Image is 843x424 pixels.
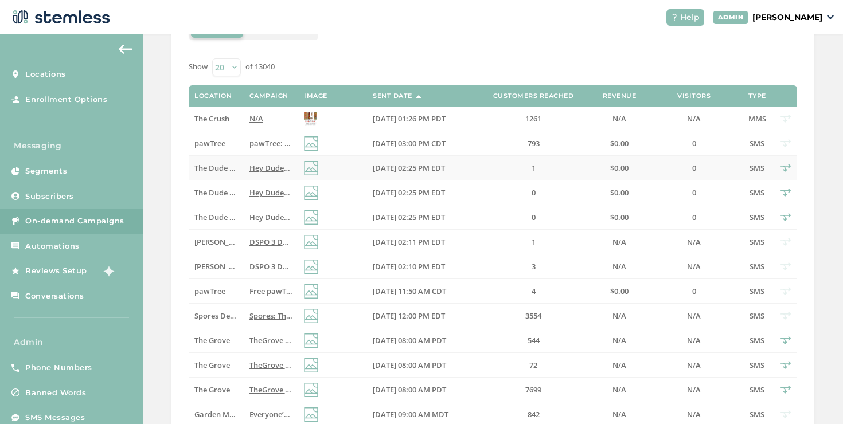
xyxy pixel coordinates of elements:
span: 1 [532,163,536,173]
img: icon-img-d887fa0c.svg [304,235,318,249]
span: N/A [687,335,701,346]
label: pawTree [194,286,237,296]
label: Spores: The Kids are back to school now its back to you! Huge bundle savings all weekend long. Ta... [249,311,292,321]
span: The Grove [194,360,230,370]
span: SMS [750,163,764,173]
span: pawTree: Free pawTreats with NEW 10-in-1 Multivitamin purchase. Only 10 days left! Let’s spread t... [249,138,700,148]
label: N/A [596,336,642,346]
label: 544 [482,336,585,346]
span: Automations [25,241,80,252]
span: 0 [532,212,536,222]
label: 08/21/2025 11:50 AM CDT [373,286,470,296]
label: N/A [654,410,734,419]
span: N/A [612,113,626,124]
span: SMS [750,187,764,198]
img: icon-img-d887fa0c.svg [304,383,318,397]
p: [PERSON_NAME] [752,11,822,23]
span: Free pawTreats with NEW 10-in-1 Multivitamin purchase. Only 10 days left! Let’s share and spread ... [249,286,702,296]
label: DSPO 3 Day Blitz (Fri-Sun): Spend $50 get $10 off, $100 get $20 off, $200 get $50 off. Roll thru!... [249,262,292,272]
span: The Dude [PERSON_NAME] [194,187,288,198]
label: Free pawTreats with NEW 10-in-1 Multivitamin purchase. Only 10 days left! Let’s share and spread ... [249,286,292,296]
span: N/A [249,113,263,124]
span: 1261 [525,113,541,124]
label: Hey Dudes! We always aim to offer you the BEST deals, and we also PRICE MATCH! Check out details ... [249,188,292,198]
label: The Crush [194,114,237,124]
label: SMS [746,237,768,247]
label: N/A [249,114,292,124]
span: [DATE] 08:00 AM PDT [373,335,446,346]
span: TheGrove La Mesa: You have a new notification waiting for you, {first_name}! Reply END to cancel [249,335,595,346]
img: icon-img-d887fa0c.svg [304,161,318,175]
label: Show [189,61,208,73]
span: N/A [687,113,701,124]
span: 72 [529,360,537,370]
label: 1 [482,237,585,247]
label: N/A [596,262,642,272]
label: 08/21/2025 08:00 AM PDT [373,336,470,346]
img: icon-help-white-03924b79.svg [671,14,678,21]
div: Chat Widget [786,369,843,424]
label: 842 [482,410,585,419]
label: Spores Detroit [194,311,237,321]
label: SMS [746,311,768,321]
label: 0 [482,188,585,198]
label: SMS [746,385,768,395]
label: 1 [482,163,585,173]
label: SMS [746,286,768,296]
span: [DATE] 12:00 PM EDT [373,311,445,321]
span: pawTree [194,286,225,296]
label: TheGrove La Mesa: You have a new notification waiting for you, {first_name}! Reply END to cancel [249,385,292,395]
span: SMS [750,286,764,296]
label: 72 [482,360,585,370]
label: MMS [746,114,768,124]
span: The Crush [194,113,229,124]
span: pawTree [194,138,225,148]
label: $0.00 [596,286,642,296]
label: 0 [654,139,734,148]
span: 0 [692,138,696,148]
span: 0 [692,187,696,198]
img: icon-img-d887fa0c.svg [304,136,318,151]
label: Dispo Hazel Park [194,237,237,247]
span: Hey Dudes! We always aim to offer you the BEST deals, and we also PRICE MATCH! Check out details ... [249,212,698,222]
span: N/A [612,335,626,346]
label: Sent Date [373,92,412,100]
span: Subscribers [25,191,74,202]
label: 08/21/2025 12:00 PM EDT [373,311,470,321]
span: [DATE] 11:50 AM CDT [373,286,446,296]
img: icon-img-d887fa0c.svg [304,358,318,372]
span: SMS [750,138,764,148]
span: $0.00 [610,163,629,173]
label: 0 [654,188,734,198]
label: Type [748,92,766,100]
span: Everyone’s stocking up—have you checked what’s new at [GEOGRAPHIC_DATA]? Reply END to cancel [249,409,602,419]
label: $0.00 [596,139,642,148]
label: 1261 [482,114,585,124]
span: $0.00 [610,212,629,222]
label: 0 [482,213,585,222]
span: DSPO 3 Day Blitz (Fri-Sun): Spend $50 get $10 off, $100 get $20 off, $200 get $50 off. Roll thru!... [249,261,643,272]
label: $0.00 [596,213,642,222]
label: N/A [654,114,734,124]
span: On-demand Campaigns [25,215,124,227]
span: Reviews Setup [25,265,87,277]
span: $0.00 [610,138,629,148]
label: Revenue [603,92,637,100]
img: icon-img-d887fa0c.svg [304,309,318,323]
span: 0 [692,286,696,296]
label: 7699 [482,385,585,395]
label: The Dude Abides - Sturgis [194,163,237,173]
img: icon-img-d887fa0c.svg [304,284,318,299]
span: $0.00 [610,286,629,296]
label: 08/21/2025 02:10 PM EDT [373,262,470,272]
span: The Grove [194,384,230,395]
img: icon-img-d887fa0c.svg [304,407,318,422]
label: of 13040 [245,61,275,73]
img: glitter-stars-b7820f95.gif [96,260,119,282]
img: icon-img-d887fa0c.svg [304,333,318,348]
span: SMS Messages [25,412,85,423]
span: [DATE] 02:25 PM EDT [373,163,445,173]
span: [DATE] 08:00 AM PDT [373,384,446,395]
label: N/A [654,360,734,370]
span: N/A [687,261,701,272]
